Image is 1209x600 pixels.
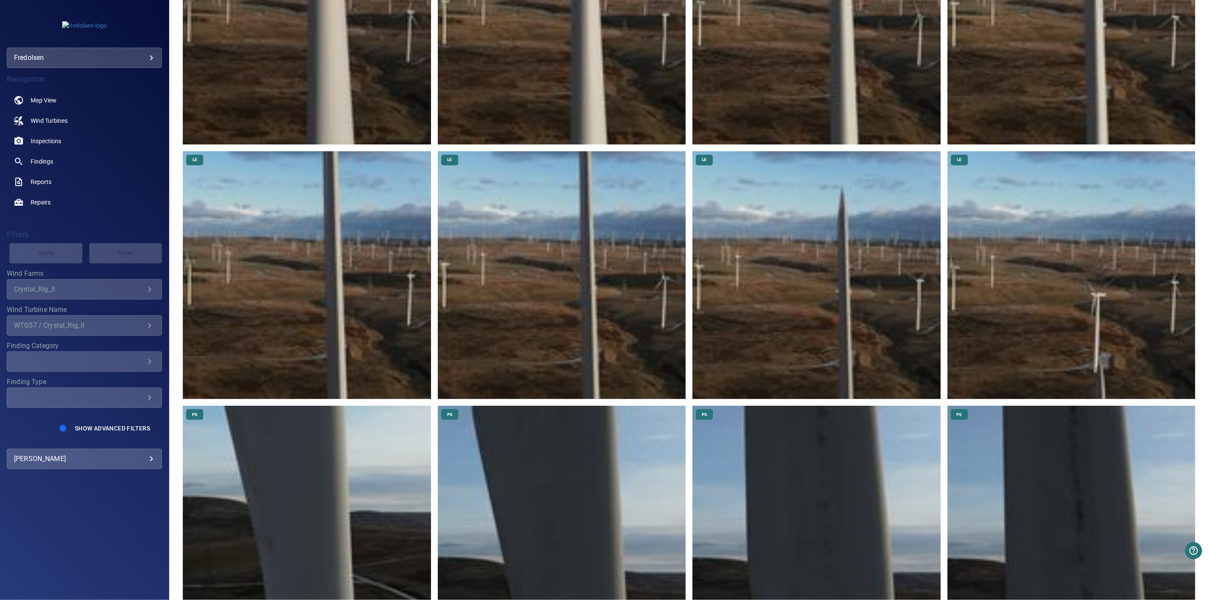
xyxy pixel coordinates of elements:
[7,75,162,83] h4: Navigation
[442,157,457,163] span: LE
[7,379,162,385] label: Finding Type
[7,172,162,192] a: reports noActive
[14,51,155,65] div: fredolsen
[7,151,162,172] a: findings noActive
[7,270,162,277] label: Wind Farms
[75,425,150,432] span: Show Advanced Filters
[7,351,162,372] div: Finding Category
[31,96,57,105] span: Map View
[7,306,162,313] label: Wind Turbine Name
[442,412,457,418] span: PS
[7,192,162,212] a: repairs noActive
[697,157,712,163] span: LE
[7,315,162,336] div: Wind Turbine Name
[31,137,61,145] span: Inspections
[7,230,162,239] h4: Filters
[952,157,967,163] span: LE
[14,321,145,329] div: WTG57 / Crystal_Rig_II
[31,157,53,166] span: Findings
[952,412,967,418] span: PS
[7,48,162,68] div: fredolsen
[187,412,202,418] span: PS
[70,422,155,435] button: Show Advanced Filters
[7,388,162,408] div: Finding Type
[187,157,202,163] span: LE
[7,342,162,349] label: Finding Category
[7,110,162,131] a: windturbines noActive
[7,279,162,300] div: Wind Farms
[31,116,68,125] span: Wind Turbines
[62,21,107,30] img: fredolsen-logo
[7,131,162,151] a: inspections noActive
[697,412,712,418] span: PS
[31,198,51,207] span: Repairs
[14,285,145,293] div: Crystal_Rig_II
[7,90,162,110] a: map noActive
[31,178,51,186] span: Reports
[14,452,155,466] div: [PERSON_NAME]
